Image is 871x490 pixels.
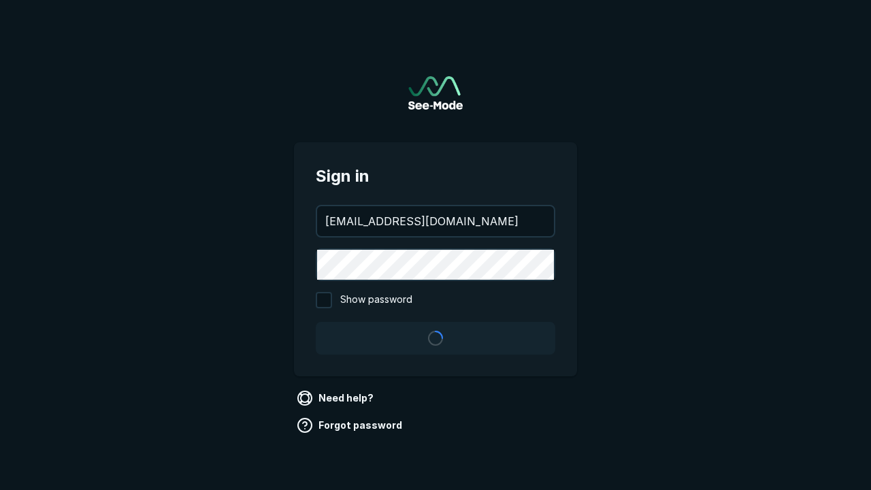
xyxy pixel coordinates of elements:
a: Go to sign in [408,76,463,110]
span: Show password [340,292,412,308]
a: Need help? [294,387,379,409]
img: See-Mode Logo [408,76,463,110]
input: your@email.com [317,206,554,236]
a: Forgot password [294,414,408,436]
span: Sign in [316,164,555,189]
